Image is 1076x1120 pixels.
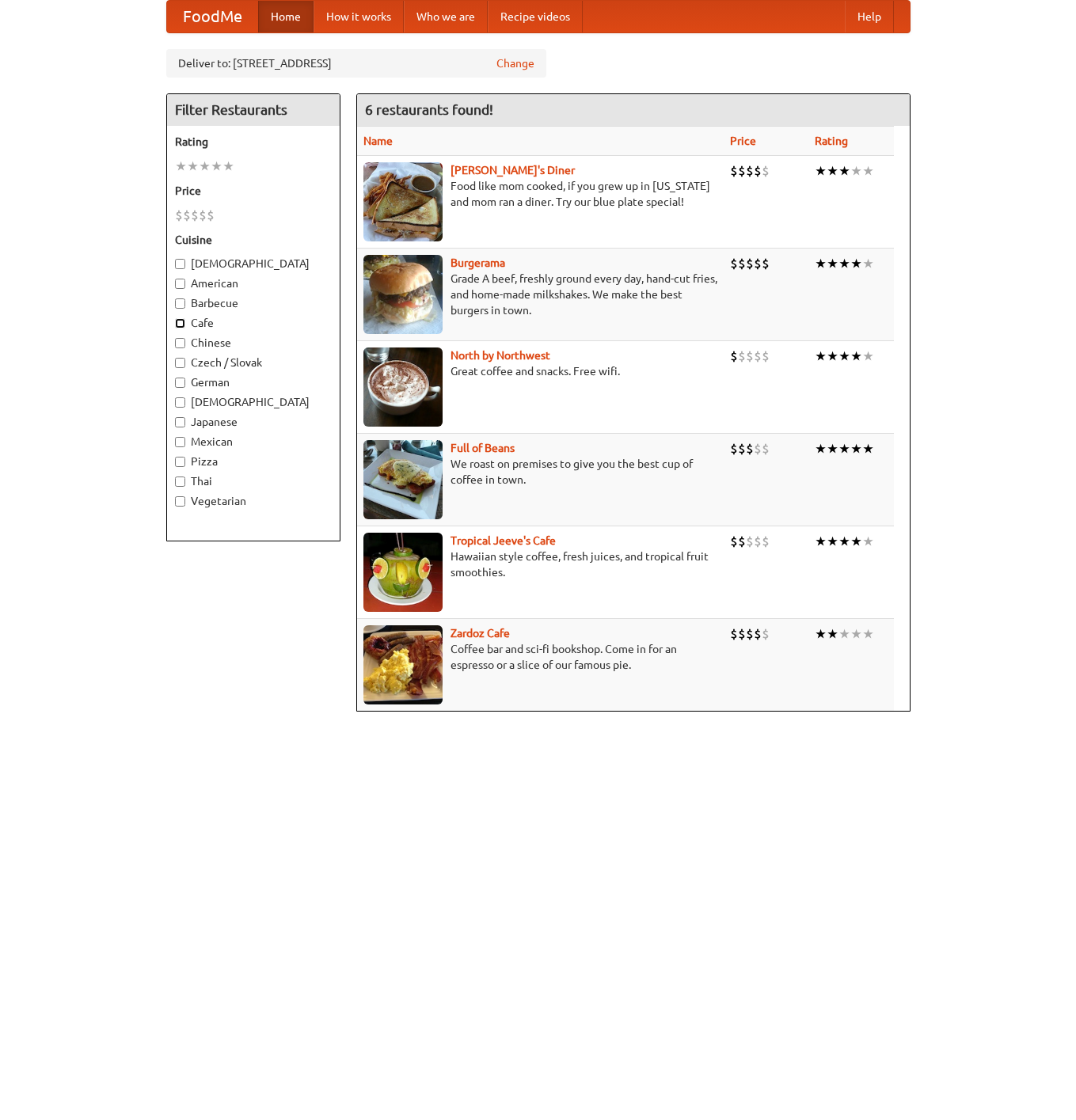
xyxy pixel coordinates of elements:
[451,164,575,177] a: [PERSON_NAME]'s Diner
[167,1,258,32] a: FoodMe
[175,275,332,291] label: American
[363,625,443,704] img: zardoz.jpg
[754,533,762,550] li: $
[175,374,332,390] label: German
[850,625,862,643] li: ★
[862,440,874,457] li: ★
[838,625,850,643] li: ★
[746,533,754,550] li: $
[838,440,850,457] li: ★
[175,335,332,351] label: Chinese
[365,102,493,117] ng-pluralize: 6 restaurants found!
[862,625,874,643] li: ★
[762,347,770,365] li: $
[815,533,827,550] li: ★
[850,255,862,272] li: ★
[211,158,222,175] li: ★
[838,162,850,180] li: ★
[746,255,754,272] li: $
[363,363,717,379] p: Great coffee and snacks. Free wifi.
[815,347,827,365] li: ★
[175,496,185,507] input: Vegetarian
[730,440,738,457] li: $
[451,256,505,269] a: Burgerama
[404,1,488,32] a: Who we are
[754,440,762,457] li: $
[827,625,838,643] li: ★
[746,625,754,643] li: $
[363,271,717,318] p: Grade A beef, freshly ground every day, hand-cut fries, and home-made milkshakes. We make the bes...
[762,162,770,180] li: $
[762,440,770,457] li: $
[175,397,185,408] input: [DEMOGRAPHIC_DATA]
[850,347,862,365] li: ★
[862,162,874,180] li: ★
[754,347,762,365] li: $
[175,454,332,469] label: Pizza
[175,315,332,331] label: Cafe
[175,358,185,368] input: Czech / Slovak
[363,456,717,488] p: We roast on premises to give you the best cup of coffee in town.
[815,162,827,180] li: ★
[258,1,314,32] a: Home
[730,533,738,550] li: $
[754,625,762,643] li: $
[166,49,546,78] div: Deliver to: [STREET_ADDRESS]
[363,162,443,241] img: sallys.jpg
[862,255,874,272] li: ★
[175,207,183,224] li: $
[738,533,746,550] li: $
[222,158,234,175] li: ★
[199,207,207,224] li: $
[451,627,510,640] b: Zardoz Cafe
[746,440,754,457] li: $
[363,255,443,334] img: burgerama.jpg
[815,625,827,643] li: ★
[175,259,185,269] input: [DEMOGRAPHIC_DATA]
[738,255,746,272] li: $
[815,135,848,147] a: Rating
[175,394,332,410] label: [DEMOGRAPHIC_DATA]
[827,533,838,550] li: ★
[363,549,717,580] p: Hawaiian style coffee, fresh juices, and tropical fruit smoothies.
[815,440,827,457] li: ★
[762,255,770,272] li: $
[187,158,199,175] li: ★
[363,440,443,519] img: beans.jpg
[827,255,838,272] li: ★
[738,440,746,457] li: $
[838,347,850,365] li: ★
[175,232,332,248] h5: Cuisine
[175,338,185,348] input: Chinese
[862,533,874,550] li: ★
[730,347,738,365] li: $
[175,473,332,489] label: Thai
[730,135,756,147] a: Price
[451,534,556,547] a: Tropical Jeeve's Cafe
[183,207,191,224] li: $
[838,533,850,550] li: ★
[738,347,746,365] li: $
[746,347,754,365] li: $
[175,158,187,175] li: ★
[175,434,332,450] label: Mexican
[451,349,550,362] a: North by Northwest
[762,533,770,550] li: $
[175,457,185,467] input: Pizza
[496,55,534,71] a: Change
[754,162,762,180] li: $
[175,355,332,370] label: Czech / Slovak
[175,417,185,427] input: Japanese
[175,298,185,309] input: Barbecue
[488,1,583,32] a: Recipe videos
[850,533,862,550] li: ★
[199,158,211,175] li: ★
[175,279,185,289] input: American
[738,625,746,643] li: $
[191,207,199,224] li: $
[175,318,185,328] input: Cafe
[838,255,850,272] li: ★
